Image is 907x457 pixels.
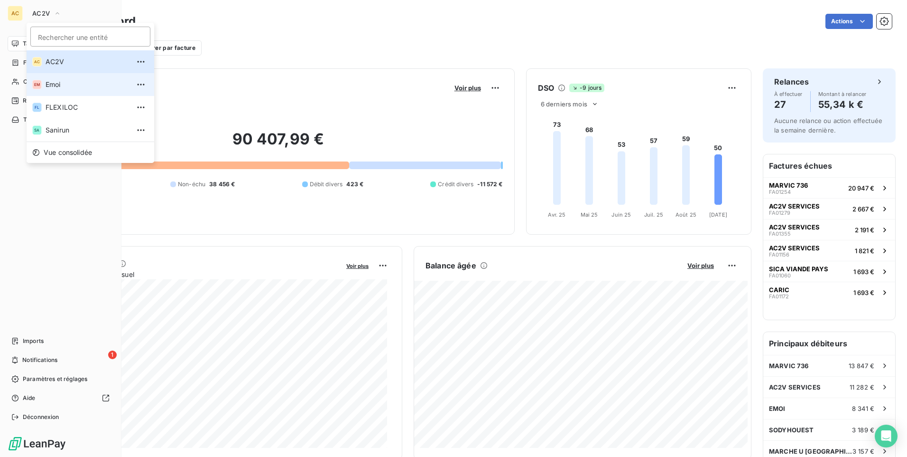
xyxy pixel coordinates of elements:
[769,286,789,294] span: CARIC
[852,205,874,213] span: 2 667 €
[769,244,820,252] span: AC2V SERVICES
[774,91,803,97] span: À effectuer
[23,413,59,421] span: Déconnexion
[108,351,117,359] span: 1
[438,180,473,189] span: Crédit divers
[769,426,814,434] span: SODYHOUEST
[763,177,895,198] button: MARVIC 736FA0125420 947 €
[769,273,791,278] span: FA01060
[22,356,57,364] span: Notifications
[769,383,821,391] span: AC2V SERVICES
[769,189,791,195] span: FA01254
[8,436,66,451] img: Logo LeanPay
[346,263,369,269] span: Voir plus
[850,383,874,391] span: 11 282 €
[8,390,113,406] a: Aide
[853,289,874,296] span: 1 693 €
[548,211,565,218] tspan: Avr. 25
[763,198,895,219] button: AC2V SERVICESFA012792 667 €
[8,6,23,21] div: AC
[818,97,867,112] h4: 55,34 k €
[769,231,791,237] span: FA01355
[685,261,717,270] button: Voir plus
[769,210,790,216] span: FA01279
[580,211,598,218] tspan: Mai 25
[124,40,202,56] button: Filtrer par facture
[23,394,36,402] span: Aide
[852,405,874,412] span: 8 341 €
[769,405,786,412] span: EMOI
[825,14,873,29] button: Actions
[44,148,92,157] span: Vue consolidée
[23,115,43,124] span: Tâches
[644,211,663,218] tspan: Juil. 25
[676,211,696,218] tspan: Août 25
[32,103,42,112] div: FL
[769,447,852,455] span: MARCHE U [GEOGRAPHIC_DATA]
[541,100,587,108] span: 6 derniers mois
[46,57,130,67] span: AC2V
[774,97,803,112] h4: 27
[774,76,809,87] h6: Relances
[23,58,47,67] span: Factures
[818,91,867,97] span: Montant à relancer
[763,219,895,240] button: AC2V SERVICESFA013552 191 €
[46,125,130,135] span: Sanirun
[855,226,874,234] span: 2 191 €
[769,252,789,257] span: FA01156
[32,57,42,67] div: AC
[310,180,343,189] span: Débit divers
[32,80,42,89] div: EM
[611,211,631,218] tspan: Juin 25
[852,447,874,455] span: 3 157 €
[687,262,714,269] span: Voir plus
[855,247,874,255] span: 1 821 €
[709,211,727,218] tspan: [DATE]
[209,180,235,189] span: 38 456 €
[454,84,481,92] span: Voir plus
[853,268,874,276] span: 1 693 €
[23,375,87,383] span: Paramètres et réglages
[30,27,150,47] input: placeholder
[23,96,48,105] span: Relances
[763,154,895,177] h6: Factures échues
[769,202,820,210] span: AC2V SERVICES
[346,180,363,189] span: 423 €
[774,117,882,134] span: Aucune relance ou action effectuée la semaine dernière.
[769,265,828,273] span: SICA VIANDE PAYS
[23,77,42,86] span: Clients
[32,125,42,135] div: SA
[875,425,898,447] div: Open Intercom Messenger
[343,261,371,270] button: Voir plus
[426,260,476,271] h6: Balance âgée
[46,103,130,112] span: FLEXILOC
[477,180,502,189] span: -11 572 €
[763,240,895,261] button: AC2V SERVICESFA011561 821 €
[54,269,340,279] span: Chiffre d'affaires mensuel
[569,84,604,92] span: -9 jours
[848,184,874,192] span: 20 947 €
[54,130,503,158] h2: 90 407,99 €
[849,362,874,370] span: 13 847 €
[763,261,895,282] button: SICA VIANDE PAYSFA010601 693 €
[769,362,809,370] span: MARVIC 736
[769,294,789,299] span: FA01172
[763,282,895,303] button: CARICFA011721 693 €
[178,180,205,189] span: Non-échu
[32,10,50,17] span: AC2V
[23,39,67,48] span: Tableau de bord
[852,426,874,434] span: 3 189 €
[538,82,554,94] h6: DSO
[23,337,44,345] span: Imports
[769,223,820,231] span: AC2V SERVICES
[452,84,484,92] button: Voir plus
[763,332,895,355] h6: Principaux débiteurs
[769,181,808,189] span: MARVIC 736
[46,80,130,89] span: Emoi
